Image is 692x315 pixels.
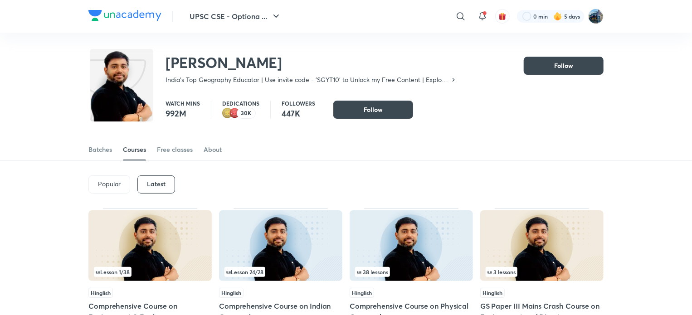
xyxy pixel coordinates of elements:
[88,139,112,160] a: Batches
[226,269,263,275] span: Lesson 24 / 28
[204,145,222,154] div: About
[498,12,507,20] img: avatar
[88,288,113,298] span: Hinglish
[229,108,240,119] img: educator badge1
[88,10,161,23] a: Company Logo
[157,145,193,154] div: Free classes
[355,267,468,277] div: infosection
[166,108,200,119] p: 992M
[486,267,598,277] div: infosection
[495,9,510,24] button: avatar
[554,61,573,70] span: Follow
[588,9,604,24] img: I A S babu
[219,210,342,281] img: Thumbnail
[90,51,153,138] img: class
[357,269,388,275] span: 38 lessons
[98,180,121,188] p: Popular
[241,110,252,116] p: 30K
[486,267,598,277] div: left
[94,267,206,277] div: infocontainer
[224,267,337,277] div: left
[282,108,315,119] p: 447K
[157,139,193,160] a: Free classes
[222,101,259,106] p: Dedications
[147,180,166,188] h6: Latest
[282,101,315,106] p: Followers
[94,267,206,277] div: left
[364,105,383,114] span: Follow
[355,267,468,277] div: left
[204,139,222,160] a: About
[224,267,337,277] div: infocontainer
[166,53,457,72] h2: [PERSON_NAME]
[166,75,450,84] p: India's Top Geography Educator | Use invite code - 'SGYT10' to Unlock my Free Content | Explore t...
[123,145,146,154] div: Courses
[94,267,206,277] div: infosection
[333,101,413,119] button: Follow
[166,101,200,106] p: Watch mins
[486,267,598,277] div: infocontainer
[553,12,562,21] img: streak
[224,267,337,277] div: infosection
[88,145,112,154] div: Batches
[487,269,516,275] span: 3 lessons
[480,288,505,298] span: Hinglish
[88,10,161,21] img: Company Logo
[88,210,212,281] img: Thumbnail
[350,210,473,281] img: Thumbnail
[222,108,233,119] img: educator badge2
[524,57,604,75] button: Follow
[96,269,130,275] span: Lesson 1 / 38
[219,288,244,298] span: Hinglish
[355,267,468,277] div: infocontainer
[184,7,287,25] button: UPSC CSE - Optiona ...
[480,210,604,281] img: Thumbnail
[350,288,374,298] span: Hinglish
[123,139,146,160] a: Courses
